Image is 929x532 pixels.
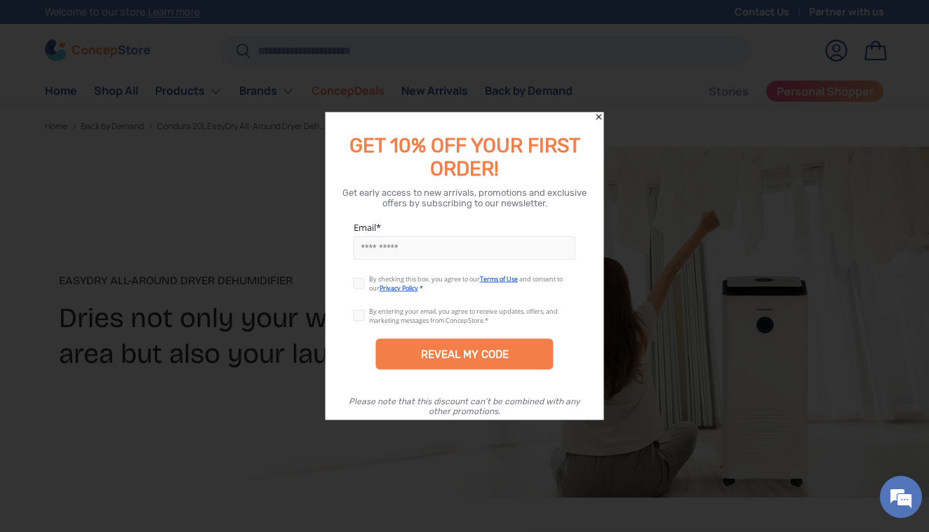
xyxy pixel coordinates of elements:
span: By checking this box, you agree to our [369,274,480,284]
div: REVEAL MY CODE [421,348,509,361]
div: Please note that this discount can’t be combined with any other promotions. [340,397,590,416]
a: Terms of Use [480,274,518,284]
a: Privacy Policy [380,284,418,293]
div: REVEAL MY CODE [376,339,554,370]
div: By entering your email, you agree to receive updates, offers, and marketing messages from ConcepS... [369,307,558,325]
span: GET 10% OFF YOUR FIRST ORDER! [349,134,580,180]
div: Close [594,112,604,122]
label: Email [354,221,576,234]
div: Get early access to new arrivals, promotions and exclusive offers by subscribing to our newsletter. [342,187,587,208]
span: and consent to our [369,274,563,293]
